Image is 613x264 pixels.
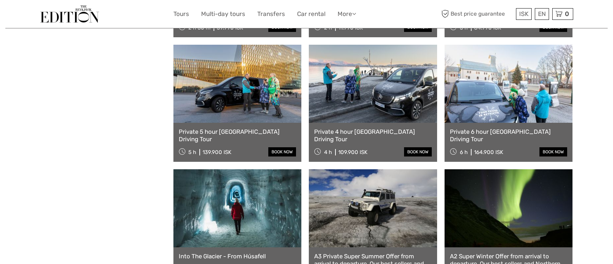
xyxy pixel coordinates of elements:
span: ISK [519,10,528,17]
div: EN [535,8,549,20]
a: Private 5 hour [GEOGRAPHIC_DATA] Driving Tour [179,128,296,143]
a: Private 6 hour [GEOGRAPHIC_DATA] Driving Tour [450,128,568,143]
a: book now [404,147,432,156]
a: book now [268,147,296,156]
span: 2 h [324,24,332,31]
div: 84.990 ISK [474,24,501,31]
span: 4 h [324,149,332,155]
a: Multi-day tours [201,9,245,19]
a: Transfers [257,9,285,19]
a: Car rental [297,9,326,19]
a: book now [539,147,567,156]
span: 3 h [460,24,468,31]
img: The Reykjavík Edition [40,5,99,23]
span: 6 h [460,149,468,155]
span: Best price guarantee [440,8,514,20]
span: 2 h 30 m [188,24,210,31]
a: Private 4 hour [GEOGRAPHIC_DATA] Driving Tour [314,128,432,143]
p: We're away right now. Please check back later! [10,12,80,18]
div: 39.990 ISK [217,24,243,31]
a: Into The Glacier - From Húsafell [179,253,296,260]
span: 5 h [188,149,196,155]
button: Open LiveChat chat widget [82,11,90,20]
div: 11.990 ISK [338,24,363,31]
a: More [338,9,356,19]
div: 164.900 ISK [474,149,503,155]
div: 109.900 ISK [338,149,367,155]
a: Tours [173,9,189,19]
div: 139.900 ISK [203,149,231,155]
span: 0 [564,10,570,17]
